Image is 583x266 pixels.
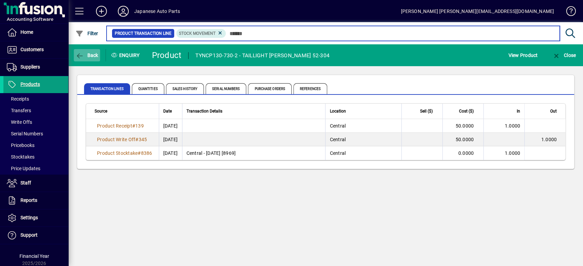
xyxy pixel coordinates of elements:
button: Back [74,49,100,61]
div: Date [163,107,178,115]
div: Location [330,107,397,115]
span: Sales History [166,83,204,94]
span: Settings [20,215,38,220]
span: 8386 [141,150,152,156]
app-page-header-button: Close enquiry [545,49,583,61]
span: Location [330,107,346,115]
span: # [138,150,141,156]
span: Central [330,123,346,129]
a: Pricebooks [3,139,68,151]
div: TYNCP130-730-2 - TAILLIGHT [PERSON_NAME] 52-304 [195,50,330,61]
a: Reports [3,192,68,209]
span: Product Transaction Line [115,30,171,37]
a: Serial Numbers [3,128,68,139]
span: Cost ($) [459,107,474,115]
span: Serial Numbers [206,83,246,94]
a: Product Receipt#139 [95,122,146,130]
app-page-header-button: Back [68,49,106,61]
span: 1.0000 [505,123,520,129]
div: Japanese Auto Parts [134,6,180,17]
span: Central [330,150,346,156]
a: Home [3,24,68,41]
span: Suppliers [20,64,40,70]
div: Sell ($) [406,107,439,115]
button: View Product [506,49,539,61]
div: [PERSON_NAME] [PERSON_NAME][EMAIL_ADDRESS][DOMAIN_NAME] [401,6,554,17]
a: Settings [3,209,68,226]
span: Receipts [7,96,29,102]
td: [DATE] [159,133,182,146]
a: Suppliers [3,59,68,76]
span: Transaction Details [186,107,222,115]
span: Date [163,107,172,115]
span: Central [330,137,346,142]
div: Enquiry [106,50,147,61]
span: Source [95,107,107,115]
span: Back [75,53,98,58]
a: Receipts [3,93,68,105]
a: Knowledge Base [561,1,574,24]
span: Customers [20,47,44,52]
a: Staff [3,175,68,192]
td: 50.0000 [442,119,483,133]
a: Stocktakes [3,151,68,163]
td: [DATE] [159,119,182,133]
span: Product Stocktake [97,150,138,156]
span: References [293,83,327,94]
a: Write Offs [3,116,68,128]
span: # [135,137,138,142]
button: Filter [74,27,100,40]
div: Source [95,107,155,115]
span: Write Offs [7,119,32,125]
td: [DATE] [159,146,182,160]
td: Central - [DATE] [8969] [182,146,325,160]
span: Filter [75,31,98,36]
span: In [517,107,520,115]
span: Price Updates [7,166,40,171]
span: Quantities [132,83,164,94]
span: Products [20,82,40,87]
span: 345 [139,137,147,142]
span: Sell ($) [420,107,433,115]
button: Add [91,5,112,17]
span: Pricebooks [7,143,34,148]
td: 0.0000 [442,146,483,160]
span: Transfers [7,108,31,113]
span: Close [552,53,576,58]
span: Reports [20,197,37,203]
span: Product Receipt [97,123,132,129]
span: Support [20,232,38,238]
a: Customers [3,41,68,58]
span: Serial Numbers [7,131,43,136]
span: Purchase Orders [248,83,292,94]
span: Stock movement [179,31,216,36]
div: Cost ($) [447,107,480,115]
div: Product [152,50,182,61]
td: 50.0000 [442,133,483,146]
span: 1.0000 [541,137,557,142]
span: 139 [135,123,144,129]
span: Out [550,107,557,115]
a: Product Write Off#345 [95,136,149,143]
span: Financial Year [19,253,49,259]
button: Close [550,49,578,61]
span: Staff [20,180,31,186]
mat-chip: Product Transaction Type: Stock movement [176,29,226,38]
a: Product Stocktake#8386 [95,149,155,157]
span: Transaction Lines [84,83,130,94]
button: Profile [112,5,134,17]
span: 1.0000 [505,150,520,156]
a: Transfers [3,105,68,116]
span: Product Write Off [97,137,135,142]
span: Home [20,29,33,35]
a: Price Updates [3,163,68,174]
span: View Product [508,50,538,61]
a: Support [3,227,68,244]
span: Stocktakes [7,154,34,160]
span: # [132,123,135,129]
